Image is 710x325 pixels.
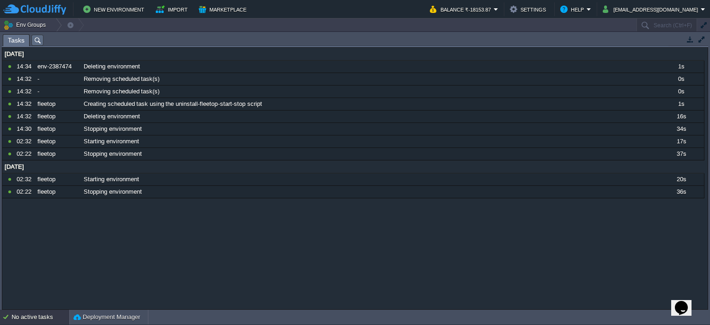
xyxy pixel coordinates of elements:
div: 20s [658,173,704,185]
div: fleetop [35,98,80,110]
div: 36s [658,186,704,198]
span: Starting environment [84,137,139,146]
button: New Environment [83,4,147,15]
span: Removing scheduled task(s) [84,75,159,83]
button: Settings [510,4,549,15]
div: env-2387474 [35,61,80,73]
span: Stopping environment [84,125,142,133]
div: 14:30 [17,123,34,135]
div: 02:22 [17,148,34,160]
div: 02:22 [17,186,34,198]
div: fleetop [35,148,80,160]
span: Creating scheduled task using the uninstall-fleetop-start-stop script [84,100,262,108]
div: 0s [658,73,704,85]
span: Starting environment [84,175,139,184]
div: 02:32 [17,135,34,147]
img: CloudJiffy [3,4,66,15]
div: No active tasks [12,310,69,325]
iframe: chat widget [671,288,701,316]
div: 14:34 [17,61,34,73]
div: 34s [658,123,704,135]
span: Tasks [8,35,24,46]
button: Import [156,4,190,15]
div: 1s [658,98,704,110]
button: Marketplace [199,4,249,15]
button: Deployment Manager [73,313,140,322]
div: 0s [658,86,704,98]
button: [EMAIL_ADDRESS][DOMAIN_NAME] [603,4,701,15]
div: 02:32 [17,173,34,185]
div: 14:32 [17,86,34,98]
div: 1s [658,61,704,73]
div: 17s [658,135,704,147]
div: - [35,73,80,85]
div: 16s [658,110,704,123]
div: - [35,86,80,98]
button: Help [560,4,587,15]
div: 14:32 [17,110,34,123]
div: fleetop [35,173,80,185]
div: fleetop [35,135,80,147]
div: [DATE] [2,161,704,173]
div: 14:32 [17,73,34,85]
div: fleetop [35,110,80,123]
button: Balance ₹-18153.87 [430,4,494,15]
span: Deleting environment [84,62,140,71]
span: Stopping environment [84,150,142,158]
span: Deleting environment [84,112,140,121]
span: Stopping environment [84,188,142,196]
span: Removing scheduled task(s) [84,87,159,96]
button: Env Groups [3,18,49,31]
div: 14:32 [17,98,34,110]
div: fleetop [35,123,80,135]
div: [DATE] [2,48,704,60]
div: 37s [658,148,704,160]
div: fleetop [35,186,80,198]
